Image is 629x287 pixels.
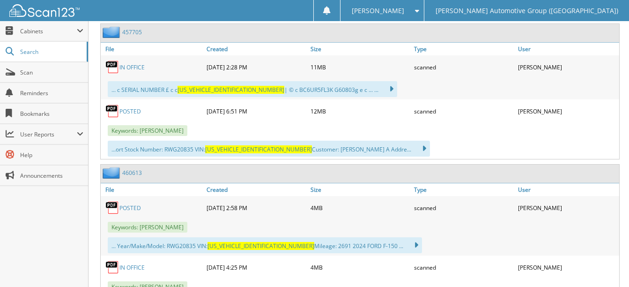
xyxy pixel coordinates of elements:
[308,258,412,277] div: 4MB
[103,26,122,38] img: folder2.png
[20,110,83,118] span: Bookmarks
[516,102,619,121] div: [PERSON_NAME]
[204,43,308,55] a: Created
[105,260,119,274] img: PDF.png
[308,198,412,217] div: 4MB
[204,102,308,121] div: [DATE] 6:51 PM
[108,81,397,97] div: ... c SERIAL NUMBER £ c c | © c BC6UR5FL3K G60803g e c ... ...
[204,183,308,196] a: Created
[122,28,142,36] a: 457705
[108,125,187,136] span: Keywords: [PERSON_NAME]
[20,68,83,76] span: Scan
[119,107,141,115] a: POSTED
[119,204,141,212] a: POSTED
[20,48,82,56] span: Search
[204,258,308,277] div: [DATE] 4:25 PM
[352,8,404,14] span: [PERSON_NAME]
[20,151,83,159] span: Help
[308,102,412,121] div: 12MB
[308,183,412,196] a: Size
[119,63,145,71] a: IN OFFICE
[204,198,308,217] div: [DATE] 2:58 PM
[101,183,204,196] a: File
[516,258,619,277] div: [PERSON_NAME]
[103,167,122,179] img: folder2.png
[20,27,77,35] span: Cabinets
[516,198,619,217] div: [PERSON_NAME]
[105,60,119,74] img: PDF.png
[9,4,80,17] img: scan123-logo-white.svg
[108,141,430,157] div: ...ort Stock Number: RWG20835 VIN: Customer: [PERSON_NAME] A Addre...
[412,183,515,196] a: Type
[105,201,119,215] img: PDF.png
[412,258,515,277] div: scanned
[412,43,515,55] a: Type
[178,86,284,94] span: [US_VEHICLE_IDENTIFICATION_NUMBER]
[122,169,142,177] a: 460613
[20,130,77,138] span: User Reports
[412,102,515,121] div: scanned
[20,172,83,180] span: Announcements
[105,104,119,118] img: PDF.png
[516,183,619,196] a: User
[412,58,515,76] div: scanned
[516,58,619,76] div: [PERSON_NAME]
[308,58,412,76] div: 11MB
[436,8,618,14] span: [PERSON_NAME] Automotive Group ([GEOGRAPHIC_DATA])
[412,198,515,217] div: scanned
[207,242,314,250] span: [US_VEHICLE_IDENTIFICATION_NUMBER]
[205,145,312,153] span: [US_VEHICLE_IDENTIFICATION_NUMBER]
[108,237,422,253] div: ... Year/Make/Model: RWG20835 VIN: Mileage: 2691 2024 FORD F-150 ...
[516,43,619,55] a: User
[101,43,204,55] a: File
[20,89,83,97] span: Reminders
[108,222,187,233] span: Keywords: [PERSON_NAME]
[119,264,145,272] a: IN OFFICE
[308,43,412,55] a: Size
[204,58,308,76] div: [DATE] 2:28 PM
